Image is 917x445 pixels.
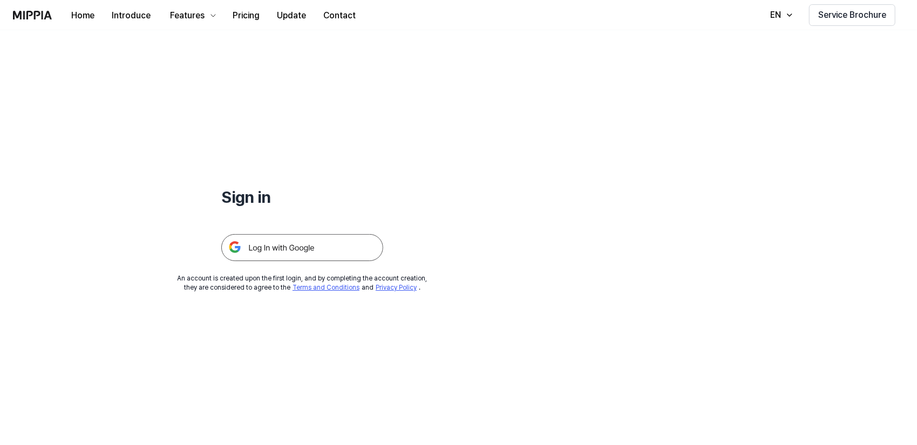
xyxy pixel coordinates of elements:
[13,11,52,19] img: logo
[168,9,207,22] div: Features
[178,274,427,292] div: An account is created upon the first login, and by completing the account creation, they are cons...
[221,234,383,261] img: 구글 로그인 버튼
[268,1,315,30] a: Update
[768,9,783,22] div: EN
[221,186,383,208] h1: Sign in
[759,4,800,26] button: EN
[809,4,895,26] button: Service Brochure
[159,5,224,26] button: Features
[103,5,159,26] button: Introduce
[293,284,359,291] a: Terms and Conditions
[268,5,315,26] button: Update
[315,5,364,26] button: Contact
[376,284,417,291] a: Privacy Policy
[63,5,103,26] button: Home
[224,5,268,26] button: Pricing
